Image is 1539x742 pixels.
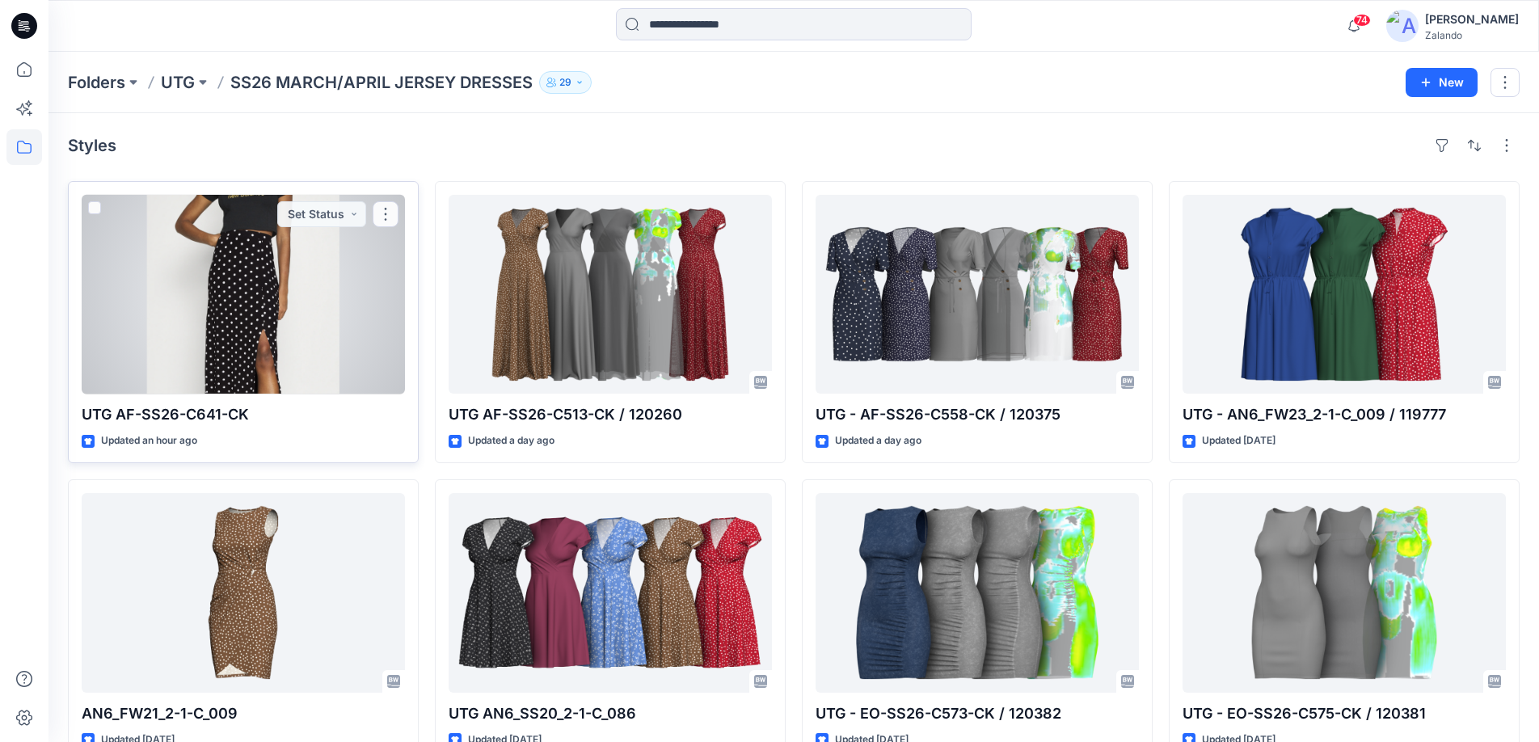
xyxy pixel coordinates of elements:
a: UTG AN6_SS20_2-1-C_086 [449,493,772,692]
p: UTG - EO-SS26-C573-CK / 120382 [816,702,1139,725]
a: UTG - EO-SS26-C573-CK / 120382 [816,493,1139,692]
button: New [1406,68,1478,97]
p: UTG - AF-SS26-C558-CK / 120375 [816,403,1139,426]
p: Updated a day ago [835,432,921,449]
p: SS26 MARCH/APRIL JERSEY DRESSES [230,71,533,94]
a: UTG - AN6_FW23_2-1-C_009 / 119777 [1183,195,1506,394]
p: UTG - EO-SS26-C575-CK / 120381 [1183,702,1506,725]
p: AN6_FW21_2-1-C_009 [82,702,405,725]
p: Updated a day ago [468,432,554,449]
a: UTG AF-SS26-C513-CK / 120260 [449,195,772,394]
div: [PERSON_NAME] [1425,10,1519,29]
h4: Styles [68,136,116,155]
p: UTG AF-SS26-C641-CK [82,403,405,426]
a: UTG [161,71,195,94]
a: UTG - AF-SS26-C558-CK / 120375 [816,195,1139,394]
p: Updated an hour ago [101,432,197,449]
div: Zalando [1425,29,1519,41]
p: UTG - AN6_FW23_2-1-C_009 / 119777 [1183,403,1506,426]
a: UTG - EO-SS26-C575-CK / 120381 [1183,493,1506,692]
a: AN6_FW21_2-1-C_009 [82,493,405,692]
p: Updated [DATE] [1202,432,1275,449]
button: 29 [539,71,592,94]
p: 29 [559,74,571,91]
a: UTG AF-SS26-C641-CK [82,195,405,394]
p: UTG AF-SS26-C513-CK / 120260 [449,403,772,426]
a: Folders [68,71,125,94]
span: 74 [1353,14,1371,27]
p: UTG AN6_SS20_2-1-C_086 [449,702,772,725]
img: avatar [1386,10,1419,42]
